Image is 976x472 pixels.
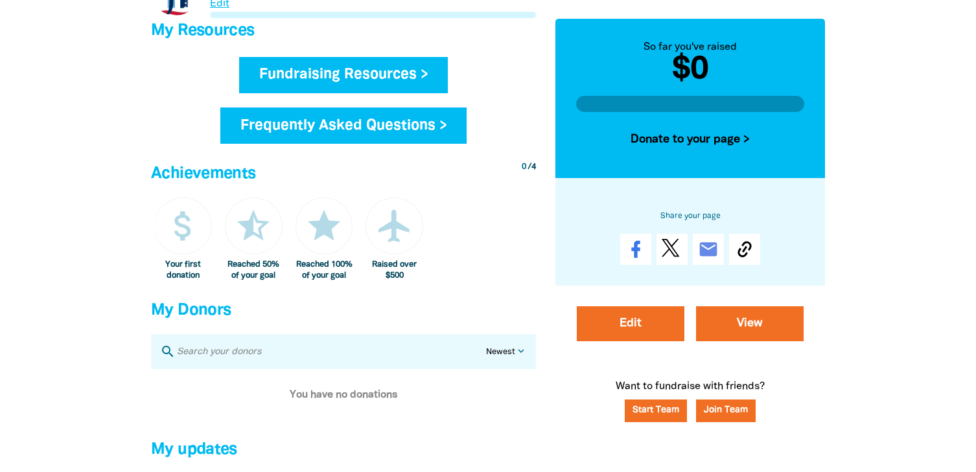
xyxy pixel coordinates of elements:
div: So far you've raised [576,39,804,55]
span: My Resources [151,23,255,38]
button: Copy Link [729,234,760,265]
i: star_half [234,207,273,245]
a: email [693,234,724,265]
i: airplanemode_active [375,207,414,245]
div: Raised over $500 [366,260,423,281]
a: View [696,306,804,341]
h6: Share your page [576,210,804,224]
p: Want to fundraise with friends? [555,379,825,442]
span: My Donors [151,303,231,318]
span: My updates [151,442,237,457]
div: Paginated content [151,369,536,421]
div: / 4 [522,161,536,174]
div: You have no donations [151,369,536,421]
i: search [160,344,176,359]
i: star [305,207,343,245]
button: Donate to your page > [576,123,804,158]
i: attach_money [164,207,203,245]
i: email [698,239,719,260]
h4: Achievements [151,161,536,187]
h2: $0 [576,55,804,86]
div: Reached 100% of your goal [296,260,353,281]
div: Your first donation [154,260,212,281]
a: Start Team [625,399,687,422]
button: Join Team [696,399,756,422]
div: Reached 50% of your goal [225,260,283,281]
a: Frequently Asked Questions > [220,107,467,144]
a: Edit [577,306,684,341]
span: 0 [522,163,526,171]
a: Share [620,234,651,265]
a: Fundraising Resources > [239,57,448,93]
a: Post [656,234,688,265]
input: Search your donors [176,343,486,360]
